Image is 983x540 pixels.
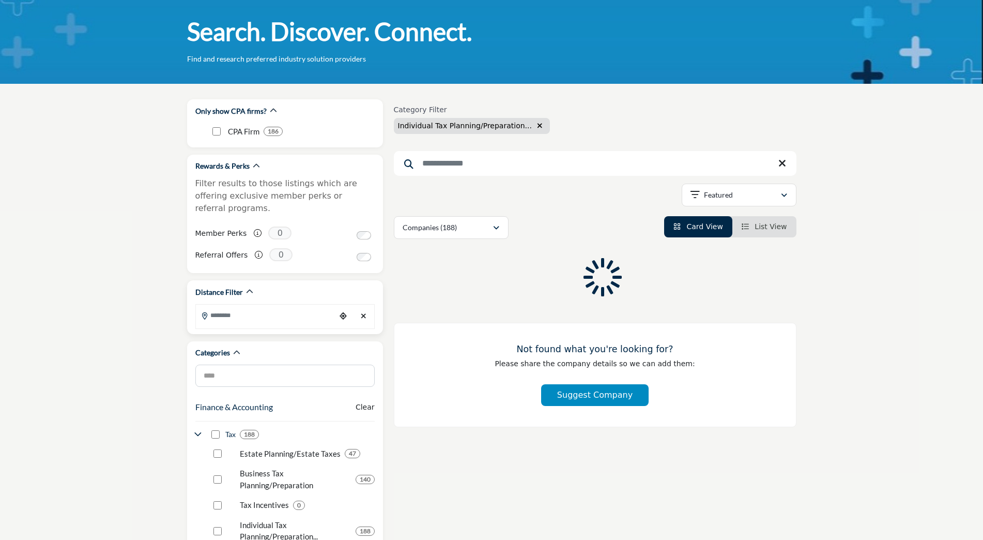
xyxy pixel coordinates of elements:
span: Suggest Company [557,390,633,400]
h1: Search. Discover. Connect. [187,16,472,48]
b: 140 [360,476,371,483]
input: CPA Firm checkbox [212,127,221,136]
button: Suggest Company [541,384,649,406]
a: View Card [673,222,723,231]
b: 0 [297,502,301,509]
p: Featured [704,190,733,200]
button: Companies (188) [394,216,509,239]
span: 0 [268,227,291,239]
p: Find and research preferred industry solution providers [187,54,366,64]
input: Switch to Referral Offers [357,253,371,261]
span: List View [755,222,787,231]
div: 0 Results For Tax Incentives [293,501,305,510]
input: Select Business Tax Planning/Preparation checkbox [213,475,222,484]
h2: Only show CPA firms? [195,106,267,116]
p: Filter results to those listings which are offering exclusive member perks or referral programs. [195,177,375,215]
h2: Rewards & Perks [195,161,250,171]
span: Card View [686,222,723,231]
div: 188 Results For Individual Tax Planning/Preparation [356,527,375,536]
div: Choose your current location [335,305,351,327]
span: 0 [269,248,293,261]
span: Please share the company details so we can add them: [495,359,695,368]
div: 186 Results For CPA Firm [264,127,283,136]
div: Clear search location [356,305,372,327]
a: View List [742,222,787,231]
b: 188 [244,431,255,438]
input: Select Tax checkbox [211,430,220,439]
label: Member Perks [195,224,247,243]
h2: Distance Filter [195,287,243,297]
p: Estate Planning/Estate Taxes: Estate planning services provided by CPAs [240,448,341,460]
button: Featured [682,184,796,206]
input: Select Estate Planning/Estate Taxes checkbox [213,449,222,458]
input: Search Category [195,365,375,387]
h6: Category Filter [394,106,550,114]
input: Search Keyword [394,151,796,176]
input: Switch to Member Perks [357,231,371,239]
input: Select Individual Tax Planning/Preparation checkbox [213,527,222,535]
h3: Not found what you're looking for? [415,344,775,355]
p: Business Tax Planning/Preparation: Business tax planning; business tax preparation and filing [240,468,351,491]
b: 186 [268,128,279,135]
p: Tax Incentives: Credits, cost segregation studies [240,499,289,511]
span: Individual Tax Planning/Preparation... [398,122,532,130]
div: 47 Results For Estate Planning/Estate Taxes [345,449,360,458]
h2: Categories [195,348,230,358]
label: Referral Offers [195,246,248,264]
input: Search Location [196,305,335,325]
div: 140 Results For Business Tax Planning/Preparation [356,475,375,484]
li: List View [732,216,796,237]
input: Select Tax Incentives checkbox [213,501,222,509]
button: Finance & Accounting [195,401,273,413]
h4: Tax: Business and individual tax services [225,429,236,440]
li: Card View [664,216,732,237]
p: CPA Firm: CPA Firm [228,126,259,138]
b: 188 [360,528,371,535]
buton: Clear [356,402,375,413]
div: 188 Results For Tax [240,430,259,439]
p: Companies (188) [403,222,457,233]
b: 47 [349,450,356,457]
